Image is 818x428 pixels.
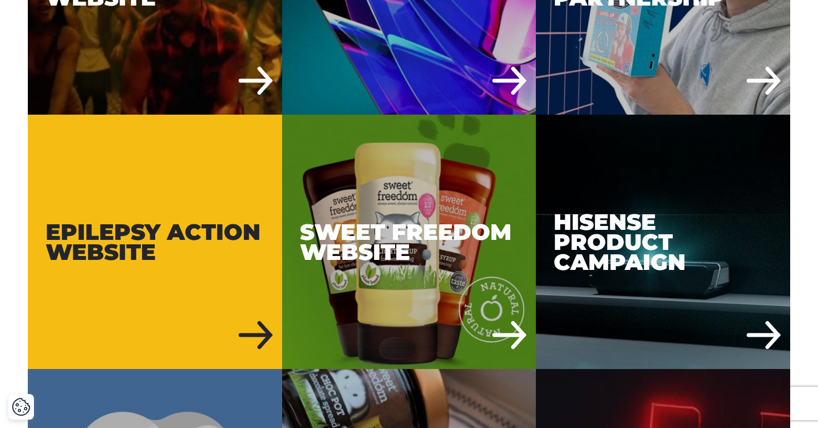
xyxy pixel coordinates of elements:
a: Sweet Freedom Website Sweet Freedom Website [282,115,536,369]
a: Hisense Product Campaign Hisense Product Campaign [536,115,790,369]
a: Epilepsy Action Website Epilepsy Action Website [28,115,282,369]
button: Cookie Settings [12,397,31,416]
div: Epilepsy Action Website [28,115,282,369]
div: Sweet Freedom Website [282,115,536,369]
div: Hisense Product Campaign [536,115,790,369]
img: Revisit consent button [12,397,31,416]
